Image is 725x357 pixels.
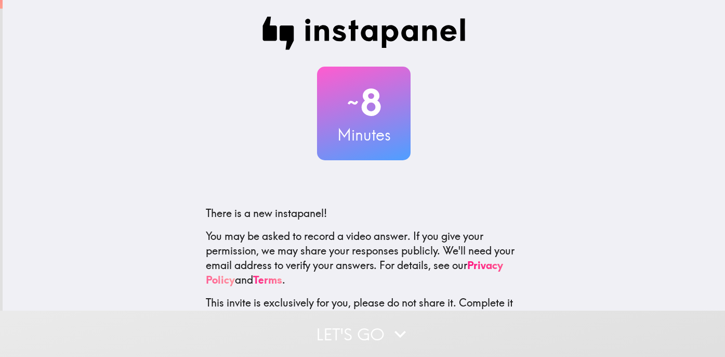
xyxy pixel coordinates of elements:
h3: Minutes [317,124,411,146]
span: ~ [346,87,360,118]
p: This invite is exclusively for you, please do not share it. Complete it soon because spots are li... [206,296,522,325]
h2: 8 [317,81,411,124]
a: Terms [253,273,282,286]
p: You may be asked to record a video answer. If you give your permission, we may share your respons... [206,229,522,287]
img: Instapanel [262,17,466,50]
span: There is a new instapanel! [206,207,327,220]
a: Privacy Policy [206,259,503,286]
